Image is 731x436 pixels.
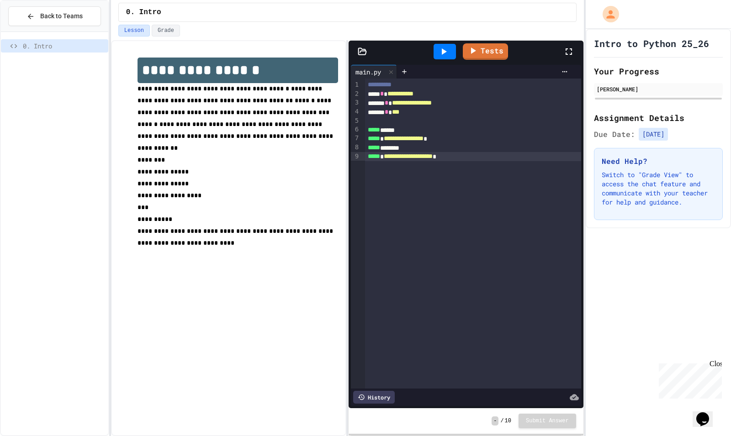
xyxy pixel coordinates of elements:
[505,417,511,425] span: 10
[118,25,150,37] button: Lesson
[655,360,722,399] iframe: chat widget
[593,4,621,25] div: My Account
[8,6,101,26] button: Back to Teams
[639,128,668,141] span: [DATE]
[602,170,715,207] p: Switch to "Grade View" to access the chat feature and communicate with your teacher for help and ...
[351,107,360,116] div: 4
[4,4,63,58] div: Chat with us now!Close
[594,37,709,50] h1: Intro to Python 25_26
[351,89,360,99] div: 2
[597,85,720,93] div: [PERSON_NAME]
[353,391,395,404] div: History
[351,134,360,143] div: 7
[40,11,83,21] span: Back to Teams
[351,116,360,125] div: 5
[23,41,105,51] span: 0. Intro
[351,152,360,161] div: 9
[526,417,569,425] span: Submit Answer
[594,129,635,140] span: Due Date:
[594,65,723,78] h2: Your Progress
[602,156,715,167] h3: Need Help?
[492,416,498,425] span: -
[351,143,360,152] div: 8
[351,80,360,89] div: 1
[500,417,503,425] span: /
[693,399,722,427] iframe: chat widget
[519,414,576,428] button: Submit Answer
[351,67,386,77] div: main.py
[152,25,180,37] button: Grade
[463,43,508,60] a: Tests
[351,125,360,134] div: 6
[351,65,397,79] div: main.py
[594,111,723,124] h2: Assignment Details
[351,98,360,107] div: 3
[126,7,161,18] span: 0. Intro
